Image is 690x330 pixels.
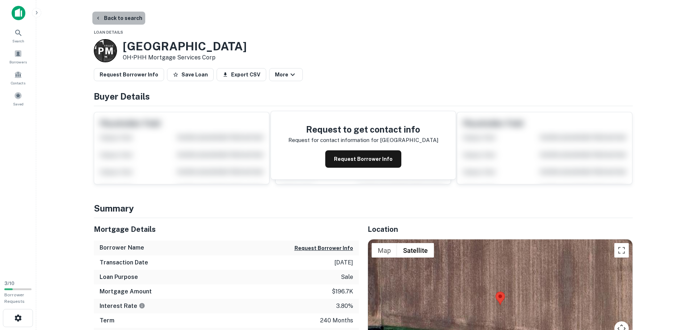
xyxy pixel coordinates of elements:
h5: Location [368,224,633,235]
h6: Interest Rate [100,302,145,310]
p: P M [98,44,113,58]
button: Show street map [372,243,397,258]
p: OH • [123,53,247,62]
button: Toggle fullscreen view [614,243,629,258]
a: Search [2,26,34,45]
p: [GEOGRAPHIC_DATA] [380,136,438,145]
p: Request for contact information for [288,136,379,145]
button: Export CSV [217,68,266,81]
iframe: Chat Widget [654,272,690,307]
button: Request Borrower Info [94,68,164,81]
h5: Mortgage Details [94,224,359,235]
p: [DATE] [334,258,353,267]
h4: Summary [94,202,633,215]
button: Request Borrower Info [294,244,353,252]
button: Save Loan [167,68,214,81]
a: Contacts [2,68,34,87]
a: Borrowers [2,47,34,66]
span: Search [12,38,24,44]
h3: [GEOGRAPHIC_DATA] [123,39,247,53]
h6: Mortgage Amount [100,287,152,296]
span: 3 / 10 [4,281,14,286]
span: Loan Details [94,30,123,34]
span: Borrower Requests [4,292,25,304]
button: Request Borrower Info [325,150,401,168]
h6: Term [100,316,114,325]
span: Saved [13,101,24,107]
a: Saved [2,89,34,108]
img: capitalize-icon.png [12,6,25,20]
h4: Buyer Details [94,90,633,103]
p: sale [341,273,353,281]
span: Contacts [11,80,25,86]
h6: Loan Purpose [100,273,138,281]
button: More [269,68,303,81]
h6: Borrower Name [100,243,144,252]
h4: Request to get contact info [288,123,438,136]
a: PHH Mortgage Services Corp [133,54,216,61]
button: Back to search [92,12,145,25]
span: Borrowers [9,59,27,65]
p: $196.7k [332,287,353,296]
button: Show satellite imagery [397,243,434,258]
svg: The interest rates displayed on the website are for informational purposes only and may be report... [139,302,145,309]
p: 240 months [320,316,353,325]
h6: Transaction Date [100,258,148,267]
p: 3.80% [336,302,353,310]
